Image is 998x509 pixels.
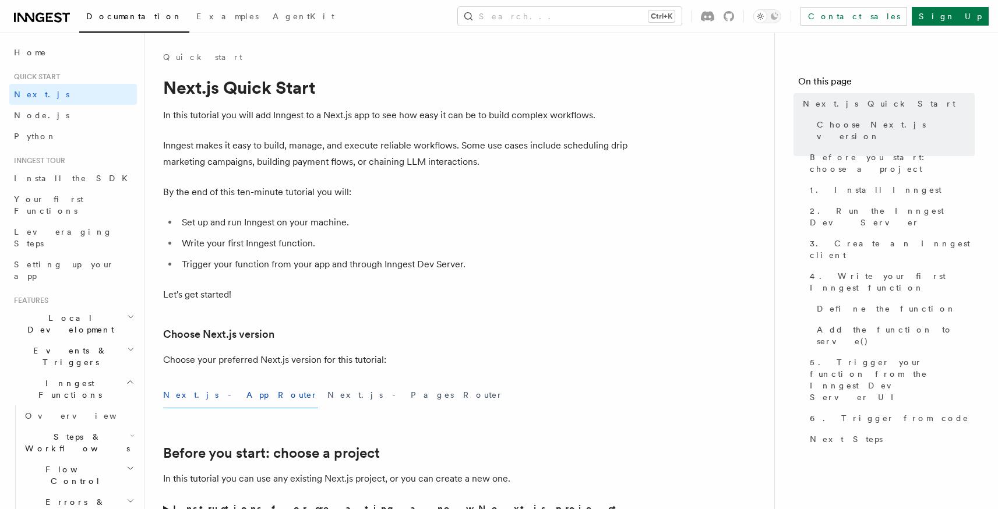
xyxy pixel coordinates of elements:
button: Events & Triggers [9,340,137,373]
span: Flow Control [20,464,126,487]
span: Overview [25,411,145,420]
a: Contact sales [800,7,907,26]
a: Choose Next.js version [163,326,274,342]
button: Steps & Workflows [20,426,137,459]
span: Home [14,47,47,58]
li: Write your first Inngest function. [178,235,629,252]
span: Inngest tour [9,156,65,165]
span: Add the function to serve() [817,324,975,347]
a: Setting up your app [9,254,137,287]
li: Set up and run Inngest on your machine. [178,214,629,231]
a: Before you start: choose a project [163,445,380,461]
button: Flow Control [20,459,137,492]
span: Node.js [14,111,69,120]
a: Node.js [9,105,137,126]
span: Features [9,296,48,305]
span: Python [14,132,57,141]
button: Inngest Functions [9,373,137,405]
a: Next.js [9,84,137,105]
span: 1. Install Inngest [810,184,941,196]
span: Next.js [14,90,69,99]
a: Define the function [812,298,975,319]
a: Next.js Quick Start [798,93,975,114]
span: Steps & Workflows [20,431,130,454]
a: Leveraging Steps [9,221,137,254]
span: Leveraging Steps [14,227,112,248]
button: Toggle dark mode [753,9,781,23]
h1: Next.js Quick Start [163,77,629,98]
span: Next.js Quick Start [803,98,955,109]
p: Let's get started! [163,287,629,303]
button: Local Development [9,307,137,340]
a: Overview [20,405,137,426]
span: Before you start: choose a project [810,151,975,175]
a: 3. Create an Inngest client [805,233,975,266]
a: AgentKit [266,3,341,31]
a: 1. Install Inngest [805,179,975,200]
a: Quick start [163,51,242,63]
a: 2. Run the Inngest Dev Server [805,200,975,233]
a: 4. Write your first Inngest function [805,266,975,298]
a: Documentation [79,3,189,33]
span: Examples [196,12,259,21]
button: Search...Ctrl+K [458,7,682,26]
a: Add the function to serve() [812,319,975,352]
span: Quick start [9,72,60,82]
p: In this tutorial you can use any existing Next.js project, or you can create a new one. [163,471,629,487]
span: 2. Run the Inngest Dev Server [810,205,975,228]
p: Choose your preferred Next.js version for this tutorial: [163,352,629,368]
button: Next.js - App Router [163,382,318,408]
a: Install the SDK [9,168,137,189]
span: Setting up your app [14,260,114,281]
p: Inngest makes it easy to build, manage, and execute reliable workflows. Some use cases include sc... [163,137,629,170]
p: In this tutorial you will add Inngest to a Next.js app to see how easy it can be to build complex... [163,107,629,123]
span: Inngest Functions [9,377,126,401]
span: Define the function [817,303,956,314]
span: 6. Trigger from code [810,412,969,424]
button: Next.js - Pages Router [327,382,503,408]
a: 5. Trigger your function from the Inngest Dev Server UI [805,352,975,408]
span: Your first Functions [14,195,83,215]
a: Examples [189,3,266,31]
a: Python [9,126,137,147]
li: Trigger your function from your app and through Inngest Dev Server. [178,256,629,273]
span: Documentation [86,12,182,21]
a: Before you start: choose a project [805,147,975,179]
span: AgentKit [273,12,334,21]
a: 6. Trigger from code [805,408,975,429]
span: 3. Create an Inngest client [810,238,975,261]
span: 5. Trigger your function from the Inngest Dev Server UI [810,356,975,403]
a: Sign Up [912,7,989,26]
p: By the end of this ten-minute tutorial you will: [163,184,629,200]
span: Events & Triggers [9,345,127,368]
span: Install the SDK [14,174,135,183]
h4: On this page [798,75,975,93]
a: Your first Functions [9,189,137,221]
kbd: Ctrl+K [648,10,675,22]
a: Choose Next.js version [812,114,975,147]
span: Next Steps [810,433,883,445]
a: Next Steps [805,429,975,450]
span: Local Development [9,312,127,335]
a: Home [9,42,137,63]
span: Choose Next.js version [817,119,975,142]
span: 4. Write your first Inngest function [810,270,975,294]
